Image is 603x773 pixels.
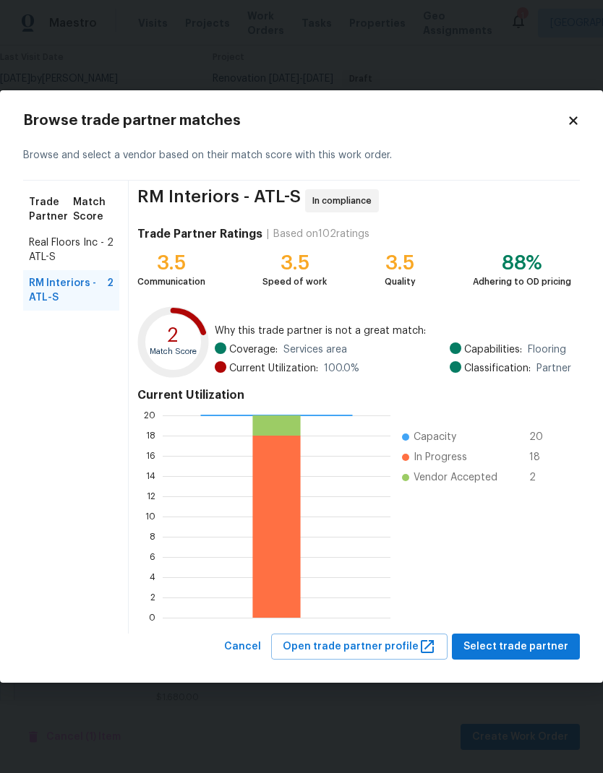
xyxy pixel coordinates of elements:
span: 2 [107,276,114,305]
text: 16 [146,451,155,459]
div: Browse and select a vendor based on their match score with this work order. [23,131,580,181]
span: Coverage: [229,342,278,357]
h4: Current Utilization [137,388,571,402]
span: Flooring [528,342,566,357]
div: 88% [473,256,571,270]
span: Current Utilization: [229,361,318,376]
button: Select trade partner [452,634,580,660]
span: Capacity [414,430,456,444]
span: Why this trade partner is not a great match: [215,324,571,338]
span: Capabilities: [464,342,522,357]
span: Select trade partner [463,638,568,656]
text: 6 [150,552,155,561]
span: 20 [529,430,552,444]
span: 2 [529,470,552,485]
span: In Progress [414,450,467,465]
text: 4 [150,572,155,581]
span: Cancel [224,638,261,656]
text: 0 [149,613,155,621]
button: Open trade partner profile [271,634,448,660]
span: Open trade partner profile [283,638,436,656]
span: Classification: [464,361,531,376]
span: In compliance [312,194,377,208]
text: Match Score [150,347,197,355]
div: Speed of work [262,275,327,289]
div: | [262,227,273,241]
div: 3.5 [137,256,205,270]
span: Services area [283,342,347,357]
button: Cancel [218,634,267,660]
text: 10 [145,511,155,520]
text: 12 [147,491,155,500]
span: 18 [529,450,552,465]
text: 2 [150,592,155,601]
text: 20 [144,410,155,419]
span: Vendor Accepted [414,470,497,485]
div: Adhering to OD pricing [473,275,571,289]
span: Trade Partner [29,195,73,224]
div: Communication [137,275,205,289]
text: 8 [150,532,155,540]
div: Based on 102 ratings [273,227,369,241]
span: 100.0 % [324,361,359,376]
text: 18 [146,431,155,439]
span: RM Interiors - ATL-S [137,189,301,212]
span: Partner [536,361,571,376]
div: 3.5 [262,256,327,270]
h4: Trade Partner Ratings [137,227,262,241]
text: 14 [146,471,155,480]
span: Real Floors Inc - ATL-S [29,236,107,264]
div: 3.5 [385,256,416,270]
div: Quality [385,275,416,289]
text: 2 [167,326,179,345]
span: 2 [107,236,114,264]
span: Match Score [73,195,114,224]
span: RM Interiors - ATL-S [29,276,107,305]
h2: Browse trade partner matches [23,113,567,128]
